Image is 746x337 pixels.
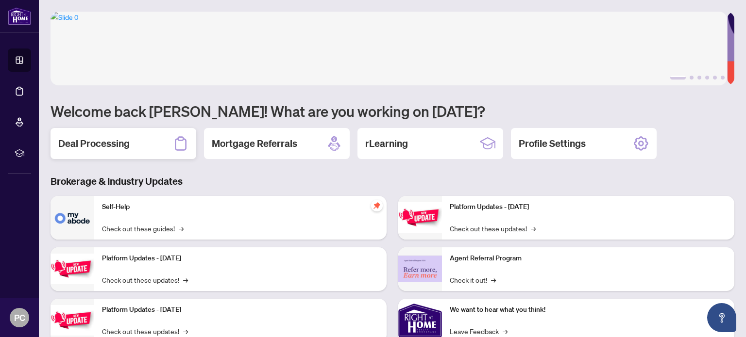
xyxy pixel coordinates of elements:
h2: rLearning [365,137,408,150]
h1: Welcome back [PERSON_NAME]! What are you working on [DATE]? [51,102,734,120]
p: We want to hear what you think! [450,305,727,315]
a: Leave Feedback→ [450,326,508,337]
span: pushpin [371,200,383,211]
a: Check out these guides!→ [102,223,184,234]
h3: Brokerage & Industry Updates [51,175,734,188]
a: Check out these updates!→ [102,326,188,337]
p: Platform Updates - [DATE] [450,202,727,212]
p: Platform Updates - [DATE] [102,253,379,264]
p: Agent Referral Program [450,253,727,264]
button: 2 [690,76,694,80]
span: → [531,223,536,234]
a: Check out these updates!→ [102,274,188,285]
img: logo [8,7,31,25]
span: → [179,223,184,234]
h2: Mortgage Referrals [212,137,297,150]
a: Check out these updates!→ [450,223,536,234]
img: Agent Referral Program [398,256,442,282]
img: Platform Updates - July 21, 2025 [51,305,94,336]
img: Self-Help [51,196,94,240]
button: 4 [705,76,709,80]
button: 1 [670,76,686,80]
img: Platform Updates - June 23, 2025 [398,202,442,233]
button: 3 [697,76,701,80]
img: Platform Updates - September 16, 2025 [51,254,94,284]
a: Check it out!→ [450,274,496,285]
h2: Deal Processing [58,137,130,150]
span: → [183,326,188,337]
span: PC [14,311,25,324]
span: → [491,274,496,285]
p: Platform Updates - [DATE] [102,305,379,315]
img: Slide 0 [51,12,727,85]
span: → [183,274,188,285]
button: 6 [721,76,725,80]
h2: Profile Settings [519,137,586,150]
p: Self-Help [102,202,379,212]
span: → [503,326,508,337]
button: 5 [713,76,717,80]
button: Open asap [707,303,736,332]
